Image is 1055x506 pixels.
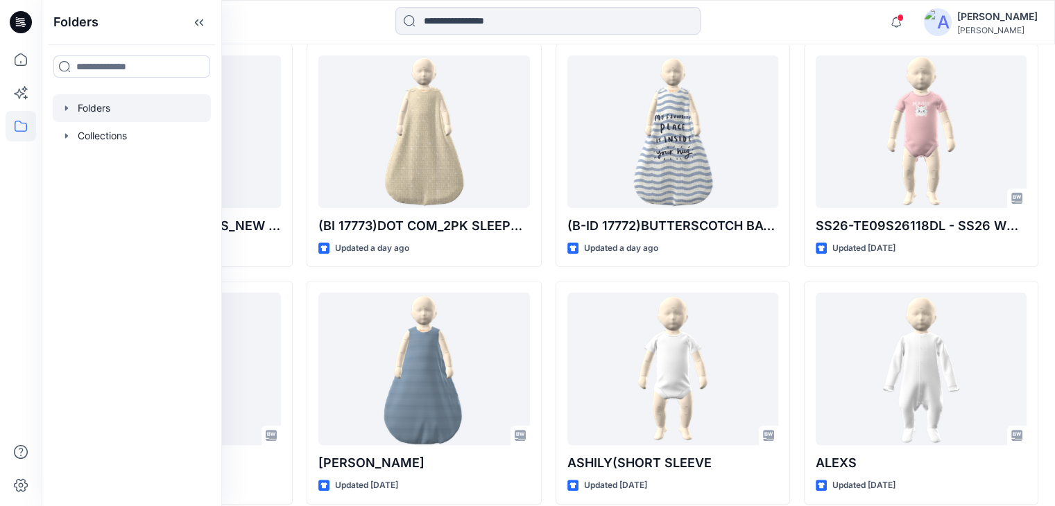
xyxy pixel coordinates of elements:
[584,478,647,493] p: Updated [DATE]
[816,453,1027,473] p: ALEXS
[567,293,778,445] a: ASHILY(SHORT SLEEVE
[335,478,398,493] p: Updated [DATE]
[816,216,1027,236] p: SS26-TE09S26118DL - SS26 WK2 MARRI 3PK BODYSUITS
[318,293,529,445] a: ADDISON
[832,241,895,256] p: Updated [DATE]
[816,55,1027,208] a: SS26-TE09S26118DL - SS26 WK2 MARRI 3PK BODYSUITS
[567,216,778,236] p: (B-ID 17772)BUTTERSCOTCH BAY_SLEEPBAG_WAVE SLOGAN_BB-SB-5162
[335,241,409,256] p: Updated a day ago
[957,8,1038,25] div: [PERSON_NAME]
[318,216,529,236] p: (BI 17773)DOT COM_2PK SLEEPBAG_GENDER NEUTRAL_MICRO PRINTS
[318,55,529,208] a: (BI 17773)DOT COM_2PK SLEEPBAG_GENDER NEUTRAL_MICRO PRINTS
[924,8,952,36] img: avatar
[567,55,778,208] a: (B-ID 17772)BUTTERSCOTCH BAY_SLEEPBAG_WAVE SLOGAN_BB-SB-5162
[832,478,895,493] p: Updated [DATE]
[816,293,1027,445] a: ALEXS
[957,25,1038,35] div: [PERSON_NAME]
[318,453,529,473] p: [PERSON_NAME]
[567,453,778,473] p: ASHILY(SHORT SLEEVE
[584,241,658,256] p: Updated a day ago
